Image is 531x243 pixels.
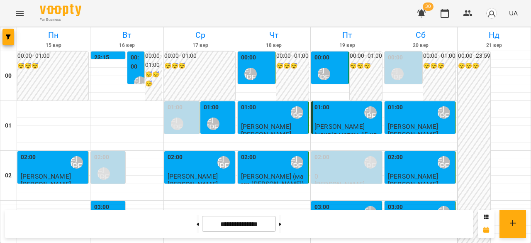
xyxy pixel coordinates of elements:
[388,53,403,62] label: 00:00
[241,84,271,99] span: [PERSON_NAME]
[314,173,380,180] p: 0
[509,9,518,17] span: UA
[171,118,183,130] div: Ліпатьєва Ольга
[239,29,309,42] h6: Чт
[276,52,309,61] h6: 00:00 - 01:00
[145,70,162,88] h6: 😴😴😴
[350,52,382,61] h6: 00:00 - 01:00
[314,103,330,112] label: 01:00
[391,68,404,80] div: Ліпатьєва Ольга
[350,61,382,71] h6: 😴😴😴
[388,203,403,212] label: 03:00
[385,29,456,42] h6: Сб
[204,103,219,112] label: 01:00
[21,181,71,188] p: [PERSON_NAME]
[94,53,110,62] label: 23:15
[241,172,304,187] span: [PERSON_NAME] (мама [PERSON_NAME])
[207,118,219,130] div: Ліпатьєва Ольга
[459,29,529,42] h6: Нд
[314,84,346,113] span: [DEMOGRAPHIC_DATA][PERSON_NAME]
[459,42,529,49] h6: 21 вер
[131,53,142,71] label: 00:00
[239,42,309,49] h6: 18 вер
[10,3,30,23] button: Menu
[388,153,403,162] label: 02:00
[388,103,403,112] label: 01:00
[486,7,497,19] img: avatar_s.png
[94,203,110,212] label: 03:00
[458,61,490,71] h6: 😴😴😴
[314,153,330,162] label: 02:00
[217,156,230,169] div: Ліпатьєва Ольга
[5,71,12,81] h6: 00
[21,153,36,162] label: 02:00
[388,123,438,130] span: [PERSON_NAME]
[423,52,455,61] h6: 00:00 - 01:00
[314,123,365,130] span: [PERSON_NAME]
[168,103,183,112] label: 01:00
[276,61,309,71] h6: 😴😴😴
[241,53,256,62] label: 00:00
[291,106,303,119] div: Ліпатьєва Ольга
[18,29,89,42] h6: Пн
[168,153,183,162] label: 02:00
[145,52,162,69] h6: 00:00 - 01:00
[314,203,330,212] label: 03:00
[385,42,456,49] h6: 20 вер
[5,121,12,130] h6: 01
[506,5,521,21] button: UA
[204,134,233,149] span: Міщій Вікторія
[312,29,382,42] h6: Пт
[312,42,382,49] h6: 19 вер
[134,76,146,89] div: Ліпатьєва Ольга
[168,181,218,188] p: [PERSON_NAME]
[94,153,110,162] label: 02:00
[21,172,71,180] span: [PERSON_NAME]
[314,131,377,138] p: індивід матем 45 хв
[423,61,455,71] h6: 😴😴😴
[241,103,256,112] label: 01:00
[17,52,88,61] h6: 00:00 - 01:00
[458,52,490,61] h6: 00:00 - 23:59
[388,131,438,138] p: [PERSON_NAME]
[40,4,81,16] img: Voopty Logo
[438,106,450,119] div: Ліпатьєва Ольга
[291,156,303,169] div: Ліпатьєва Ольга
[364,156,377,169] div: Ліпатьєва Ольга
[164,61,235,71] h6: 😴😴😴
[97,167,110,180] div: Ліпатьєва Ольга
[318,68,330,80] div: Ліпатьєва Ольга
[92,42,162,49] h6: 16 вер
[17,61,88,71] h6: 😴😴😴
[314,53,330,62] label: 00:00
[438,156,450,169] div: Ліпатьєва Ольга
[241,123,291,130] span: [PERSON_NAME]
[165,29,236,42] h6: Ср
[388,181,438,188] p: [PERSON_NAME]
[423,2,434,11] span: 30
[40,17,81,22] span: For Business
[92,29,162,42] h6: Вт
[364,106,377,119] div: Ліпатьєва Ольга
[165,42,236,49] h6: 17 вер
[241,131,291,138] p: [PERSON_NAME]
[164,52,235,61] h6: 00:00 - 01:00
[241,153,256,162] label: 02:00
[168,172,218,180] span: [PERSON_NAME]
[244,68,257,80] div: Ліпатьєва Ольга
[388,172,438,180] span: [PERSON_NAME]
[71,156,83,169] div: Ліпатьєва Ольга
[314,181,365,188] p: [PERSON_NAME]
[18,42,89,49] h6: 15 вер
[5,171,12,180] h6: 02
